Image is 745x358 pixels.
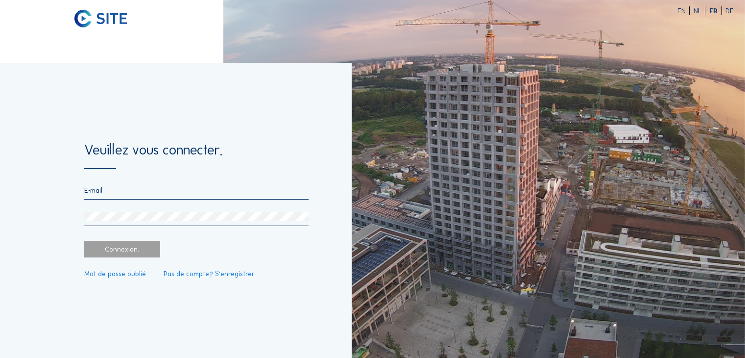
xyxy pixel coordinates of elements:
div: DE [725,7,734,14]
div: Veuillez vous connecter. [84,143,309,169]
div: Connexion. [84,241,160,257]
div: EN [677,7,690,14]
input: E-mail [84,186,309,195]
div: NL [694,7,706,14]
div: FR [709,7,722,14]
a: Pas de compte? S'enregistrer [164,270,255,277]
img: C-SITE logo [74,10,126,27]
a: Mot de passe oublié [84,270,146,277]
